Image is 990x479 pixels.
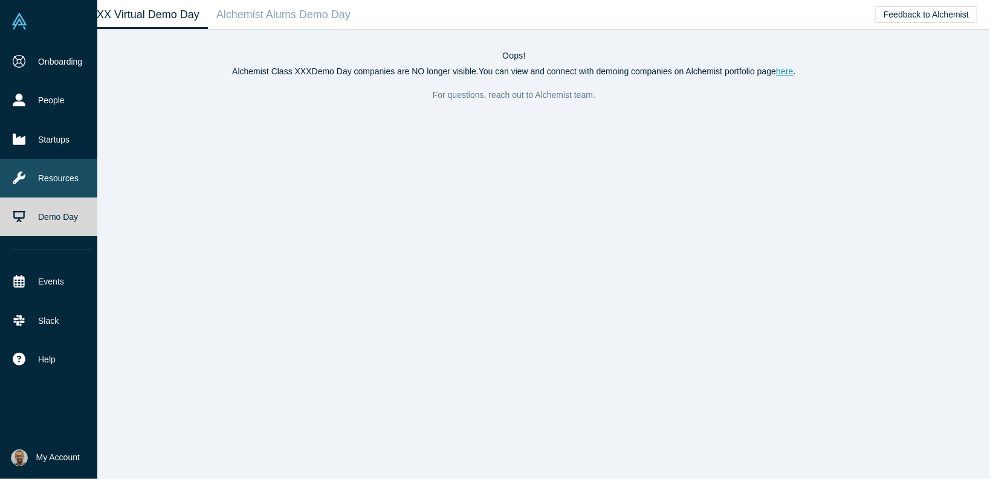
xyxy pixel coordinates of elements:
[11,449,28,466] img: Yaroslav Parkhisenko's Account
[51,51,977,61] h4: Oops!
[208,1,359,29] a: Alchemist Alums Demo Day
[38,353,56,366] span: Help
[51,1,208,29] a: Class XXX Virtual Demo Day
[875,6,977,23] button: Feedback to Alchemist
[51,86,977,103] p: For questions, reach out to Alchemist team.
[776,66,794,76] a: here
[11,13,28,30] img: Alchemist Vault Logo
[36,451,80,464] span: My Account
[11,449,80,466] button: My Account
[51,65,977,78] p: Alchemist Class XXX Demo Day companies are NO longer visible. You can view and connect with demoi...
